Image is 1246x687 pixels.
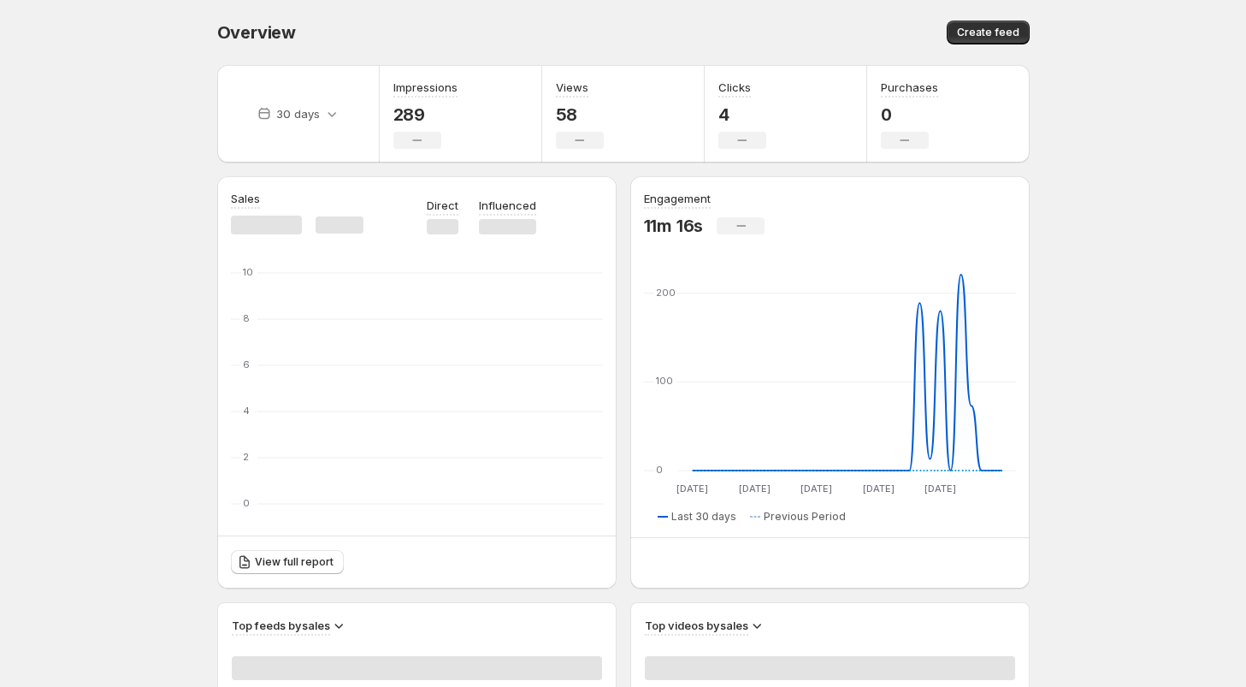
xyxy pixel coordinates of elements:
a: View full report [231,550,344,574]
h3: Engagement [644,190,711,207]
h3: Top videos by sales [645,617,748,634]
text: [DATE] [676,483,708,495]
text: 10 [243,266,253,278]
text: [DATE] [924,483,956,495]
p: 30 days [276,105,320,122]
h3: Impressions [393,79,458,96]
text: [DATE] [862,483,894,495]
span: Last 30 days [671,510,736,524]
h3: Purchases [881,79,938,96]
text: 6 [243,358,250,370]
p: 58 [556,104,604,125]
p: Influenced [479,197,536,214]
span: Create feed [957,26,1019,39]
text: 4 [243,405,250,417]
text: 8 [243,312,250,324]
text: 0 [243,497,250,509]
text: [DATE] [800,483,832,495]
h3: Views [556,79,588,96]
span: Previous Period [764,510,846,524]
text: 100 [656,375,673,387]
p: 289 [393,104,458,125]
button: Create feed [947,21,1030,44]
h3: Sales [231,190,260,207]
text: 200 [656,287,676,299]
h3: Clicks [718,79,751,96]
p: Direct [427,197,458,214]
h3: Top feeds by sales [232,617,330,634]
p: 0 [881,104,938,125]
text: 0 [656,464,663,476]
text: 2 [243,451,249,463]
p: 11m 16s [644,216,704,236]
span: View full report [255,555,334,569]
text: [DATE] [738,483,770,495]
span: Overview [217,22,296,43]
p: 4 [718,104,766,125]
